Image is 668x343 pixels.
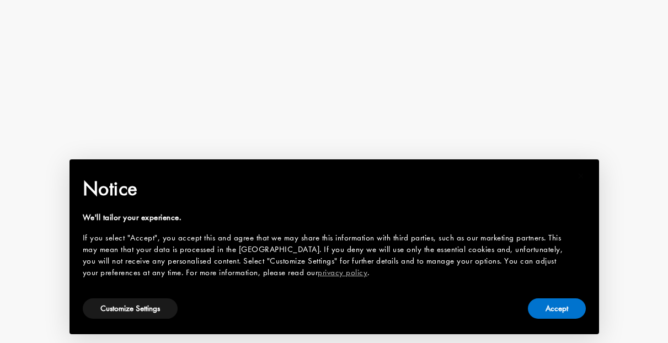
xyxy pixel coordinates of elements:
div: If you select "Accept", you accept this and agree that we may share this information with third p... [83,232,568,278]
div: We'll tailor your experience. [83,212,568,223]
button: Customize Settings [83,298,178,319]
h2: Notice [83,174,568,203]
span: × [578,167,585,184]
a: privacy policy [318,267,367,278]
button: Accept [528,298,586,319]
button: Close this notice [568,163,595,189]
